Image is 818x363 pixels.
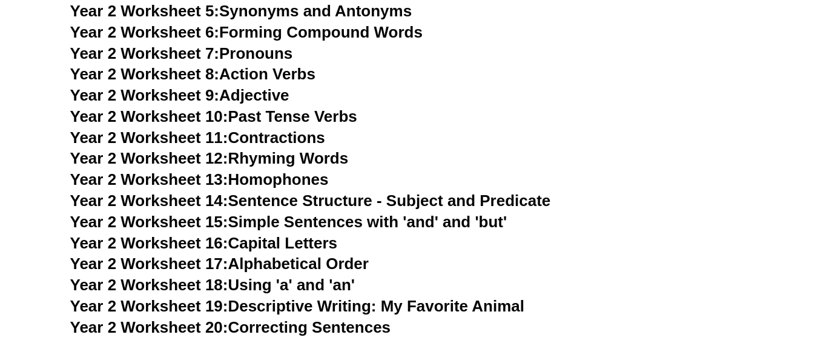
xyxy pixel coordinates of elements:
a: Year 2 Worksheet 7:Pronouns [70,44,293,62]
span: Year 2 Worksheet 16: [70,234,228,252]
a: Year 2 Worksheet 6:Forming Compound Words [70,23,423,41]
span: Year 2 Worksheet 15: [70,213,228,231]
span: Year 2 Worksheet 12: [70,149,228,167]
a: Year 2 Worksheet 13:Homophones [70,170,329,188]
a: Year 2 Worksheet 18:Using 'a' and 'an' [70,276,355,294]
span: Year 2 Worksheet 8: [70,65,220,83]
a: Year 2 Worksheet 9:Adjective [70,86,289,104]
span: Year 2 Worksheet 6: [70,23,220,41]
a: Year 2 Worksheet 11:Contractions [70,128,325,147]
a: Year 2 Worksheet 16:Capital Letters [70,234,337,252]
a: Year 2 Worksheet 8:Action Verbs [70,65,315,83]
a: Year 2 Worksheet 12:Rhyming Words [70,149,349,167]
span: Year 2 Worksheet 17: [70,255,228,273]
a: Year 2 Worksheet 10:Past Tense Verbs [70,107,357,125]
span: Year 2 Worksheet 10: [70,107,228,125]
span: Year 2 Worksheet 14: [70,191,228,210]
iframe: Chat Widget [616,226,818,363]
span: Year 2 Worksheet 7: [70,44,220,62]
a: Year 2 Worksheet 19:Descriptive Writing: My Favorite Animal [70,297,524,315]
a: Year 2 Worksheet 15:Simple Sentences with 'and' and 'but' [70,213,507,231]
span: Year 2 Worksheet 20: [70,318,228,336]
span: Year 2 Worksheet 19: [70,297,228,315]
a: Year 2 Worksheet 5:Synonyms and Antonyms [70,2,412,20]
span: Year 2 Worksheet 5: [70,2,220,20]
a: Year 2 Worksheet 17:Alphabetical Order [70,255,369,273]
span: Year 2 Worksheet 9: [70,86,220,104]
a: Year 2 Worksheet 14:Sentence Structure - Subject and Predicate [70,191,551,210]
a: Year 2 Worksheet 20:Correcting Sentences [70,318,391,336]
span: Year 2 Worksheet 11: [70,128,228,147]
span: Year 2 Worksheet 13: [70,170,228,188]
span: Year 2 Worksheet 18: [70,276,228,294]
